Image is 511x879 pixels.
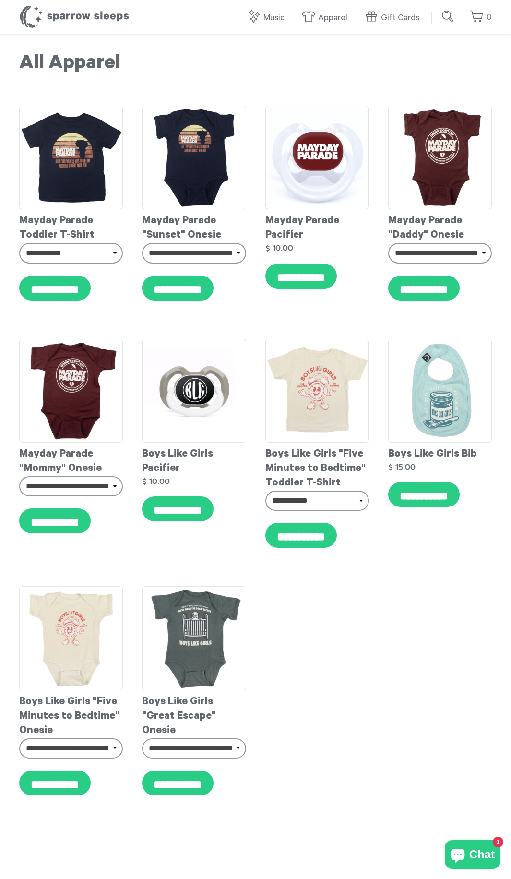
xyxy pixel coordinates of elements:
img: Mayday_Parade_-_Mommy_Onesie_grande.png [19,339,123,443]
h1: All Apparel [19,53,492,77]
div: Mayday Parade "Sunset" Onesie [142,209,246,243]
div: Mayday Parade Pacifier [265,209,369,243]
img: BoysLikeGirls-Clock-ToddlerT-shirt_grande.jpg [265,339,369,443]
div: Boys Like Girls Bib [388,443,492,462]
img: BoysLikegirls-Pacifier_grande.jpg [142,339,246,443]
img: MaydayParade-SunsetToddlerT-shirt_grande.png [19,106,123,209]
input: Submit [439,7,458,26]
img: BoysLikeGirls-Escape-Onesie_grande.jpg [142,586,246,690]
strong: $ 15.00 [388,463,416,471]
div: Boys Like Girls Pacifier [142,443,246,476]
inbox-online-store-chat: Shopify online store chat [442,840,503,871]
img: Mayday_Parade_-_Daddy_Onesie_grande.png [388,106,492,209]
div: Mayday Parade "Daddy" Onesie [388,209,492,243]
img: BoysLikeGirls-Bib_grande.jpg [388,339,492,443]
div: Mayday Parade "Mommy" Onesie [19,443,123,476]
strong: $ 10.00 [265,244,293,252]
a: Gift Cards [364,8,424,28]
img: Boys_Like_Girls_-_Clock_-_Onesie_grande.jpg [19,586,123,690]
img: MaydayParadePacifierMockup_grande.png [265,106,369,209]
img: MaydayParade-SunsetOnesie_grande.png [142,106,246,209]
div: Mayday Parade Toddler T-Shirt [19,209,123,243]
div: Boys Like Girls "Great Escape" Onesie [142,690,246,738]
div: Boys Like Girls "Five Minutes to Bedtime" Toddler T-Shirt [265,443,369,491]
a: Apparel [301,8,352,28]
h1: Sparrow Sleeps [19,5,130,29]
strong: $ 10.00 [142,477,170,485]
a: Music [247,8,289,28]
a: 0 [470,7,492,28]
div: Boys Like Girls "Five Minutes to Bedtime" Onesie [19,690,123,738]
